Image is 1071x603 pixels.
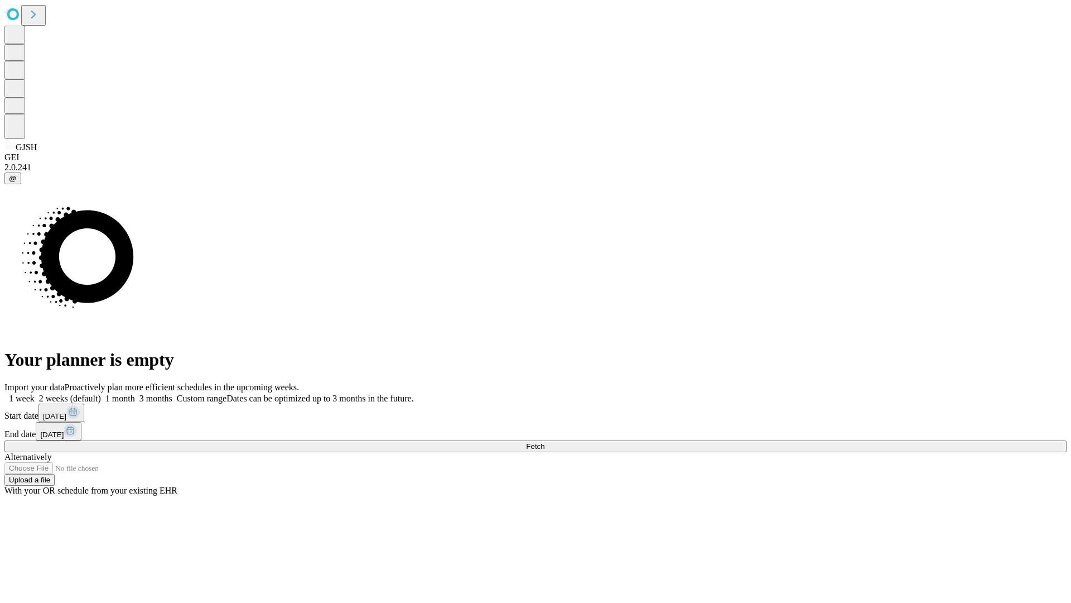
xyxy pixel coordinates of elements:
button: Fetch [4,441,1067,452]
span: 1 month [105,394,135,403]
button: [DATE] [36,422,81,441]
span: With your OR schedule from your existing EHR [4,486,177,495]
span: Dates can be optimized up to 3 months in the future. [226,394,413,403]
span: [DATE] [40,430,64,439]
span: 2 weeks (default) [39,394,101,403]
button: @ [4,173,21,184]
span: Fetch [526,442,544,451]
div: 2.0.241 [4,162,1067,173]
span: Proactively plan more efficient schedules in the upcoming weeks. [65,382,299,392]
div: Start date [4,404,1067,422]
span: @ [9,174,17,183]
span: 3 months [139,394,172,403]
div: End date [4,422,1067,441]
button: [DATE] [38,404,84,422]
span: 1 week [9,394,35,403]
span: GJSH [16,142,37,152]
span: Custom range [177,394,226,403]
div: GEI [4,152,1067,162]
span: [DATE] [43,412,66,420]
span: Import your data [4,382,65,392]
button: Upload a file [4,474,55,486]
span: Alternatively [4,452,51,462]
h1: Your planner is empty [4,350,1067,370]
